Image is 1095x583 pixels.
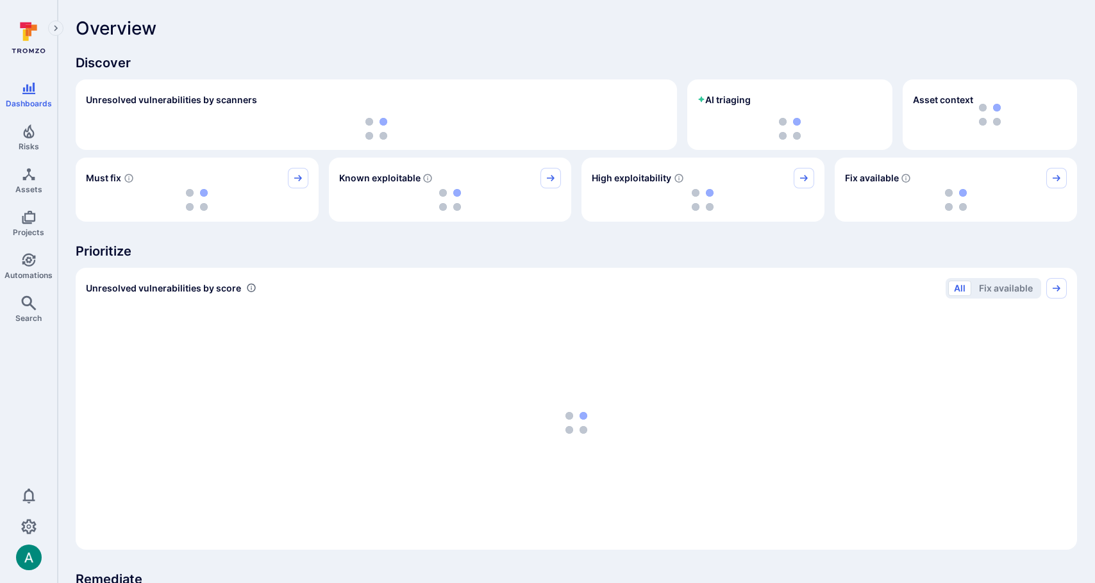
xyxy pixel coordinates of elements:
[4,270,53,280] span: Automations
[124,173,134,183] svg: Risk score >=40 , missed SLA
[15,185,42,194] span: Assets
[779,118,801,140] img: Loading...
[76,158,319,222] div: Must fix
[913,94,973,106] span: Asset context
[6,99,52,108] span: Dashboards
[581,158,824,222] div: High exploitability
[901,173,911,183] svg: Vulnerabilities with fix available
[76,242,1077,260] span: Prioritize
[948,281,971,296] button: All
[845,188,1067,211] div: loading spinner
[19,142,39,151] span: Risks
[422,173,433,183] svg: Confirmed exploitable by KEV
[48,21,63,36] button: Expand navigation menu
[86,172,121,185] span: Must fix
[329,158,572,222] div: Known exploitable
[692,189,714,211] img: Loading...
[16,545,42,570] div: Arjan Dehar
[698,94,751,106] h2: AI triaging
[674,173,684,183] svg: EPSS score ≥ 0.7
[945,189,967,211] img: Loading...
[439,189,461,211] img: Loading...
[592,188,814,211] div: loading spinner
[16,545,42,570] img: ACg8ocLSa5mPYBaXNx3eFu_EmspyJX0laNWN7cXOFirfQ7srZveEpg=s96-c
[592,172,671,185] span: High exploitability
[86,94,257,106] h2: Unresolved vulnerabilities by scanners
[339,172,421,185] span: Known exploitable
[86,282,241,295] span: Unresolved vulnerabilities by score
[246,281,256,295] div: Number of vulnerabilities in status 'Open' 'Triaged' and 'In process' grouped by score
[76,18,156,38] span: Overview
[51,23,60,34] i: Expand navigation menu
[339,188,562,211] div: loading spinner
[86,188,308,211] div: loading spinner
[973,281,1039,296] button: Fix available
[86,306,1067,539] div: loading spinner
[86,118,667,140] div: loading spinner
[845,172,899,185] span: Fix available
[186,189,208,211] img: Loading...
[698,118,882,140] div: loading spinner
[365,118,387,140] img: Loading...
[13,227,44,237] span: Projects
[76,54,1077,72] span: Discover
[15,313,42,323] span: Search
[565,412,587,434] img: Loading...
[835,158,1078,222] div: Fix available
